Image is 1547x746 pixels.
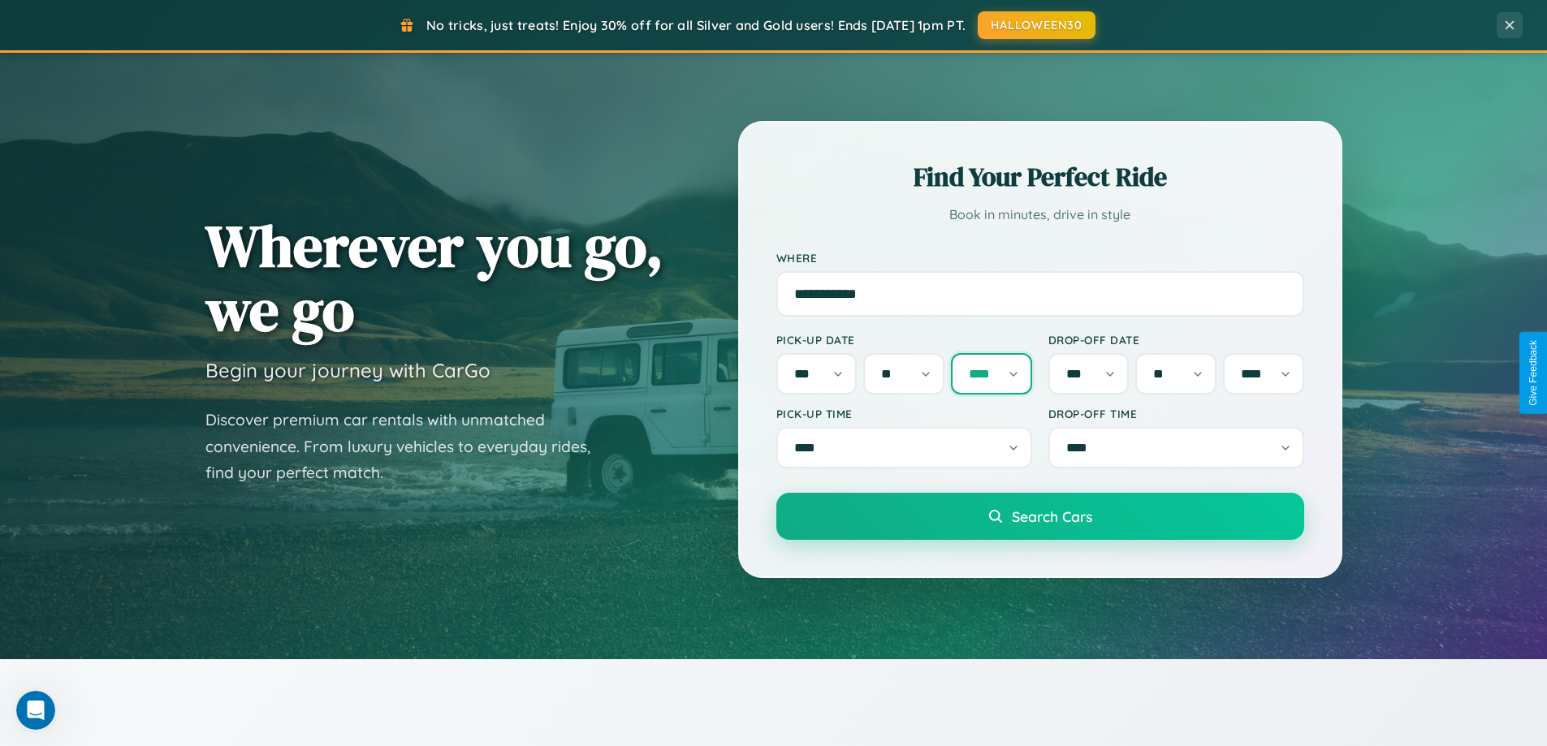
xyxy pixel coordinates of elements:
[1048,333,1304,347] label: Drop-off Date
[776,251,1304,265] label: Where
[205,407,611,486] p: Discover premium car rentals with unmatched convenience. From luxury vehicles to everyday rides, ...
[426,17,966,33] span: No tricks, just treats! Enjoy 30% off for all Silver and Gold users! Ends [DATE] 1pm PT.
[776,407,1032,420] label: Pick-up Time
[776,159,1304,195] h2: Find Your Perfect Ride
[776,493,1304,540] button: Search Cars
[16,691,55,730] iframe: Intercom live chat
[978,11,1095,39] button: HALLOWEEN30
[205,358,490,382] h3: Begin your journey with CarGo
[1048,407,1304,420] label: Drop-off Time
[776,333,1032,347] label: Pick-up Date
[1012,507,1092,525] span: Search Cars
[776,203,1304,226] p: Book in minutes, drive in style
[1528,340,1539,406] div: Give Feedback
[205,213,663,342] h1: Wherever you go, we go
